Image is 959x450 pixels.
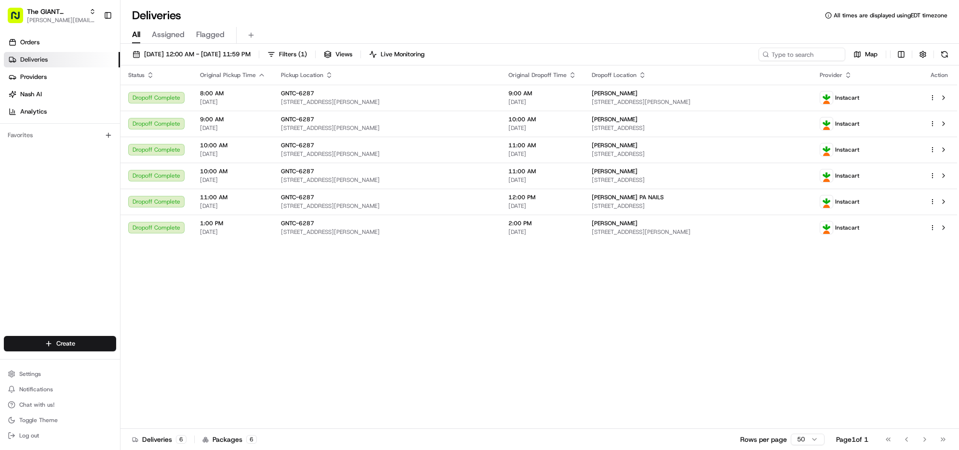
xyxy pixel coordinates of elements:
span: [DATE] [508,98,576,106]
span: [PERSON_NAME] [592,141,638,149]
span: [DATE] [508,202,576,210]
div: Page 1 of 1 [836,435,868,444]
button: Live Monitoring [365,48,429,61]
span: [DATE] [508,228,576,236]
span: 1:00 PM [200,219,266,227]
button: Chat with us! [4,398,116,411]
span: Nash AI [20,90,42,99]
span: Dropoff Location [592,71,637,79]
span: [DATE] [200,228,266,236]
span: [STREET_ADDRESS][PERSON_NAME] [592,98,804,106]
span: 8:00 AM [200,90,266,97]
button: Filters(1) [263,48,311,61]
span: 11:00 AM [200,193,266,201]
button: [PERSON_NAME][EMAIL_ADDRESS][PERSON_NAME][DOMAIN_NAME] [27,16,96,24]
input: Type to search [759,48,845,61]
span: [PERSON_NAME] [592,90,638,97]
a: Orders [4,35,120,50]
img: profile_instacart_ahold_partner.png [820,195,833,208]
button: Refresh [938,48,951,61]
span: [PERSON_NAME] [592,167,638,175]
span: GNTC-6287 [281,141,314,149]
button: [DATE] 12:00 AM - [DATE] 11:59 PM [128,48,255,61]
span: [STREET_ADDRESS][PERSON_NAME] [592,228,804,236]
img: profile_instacart_ahold_partner.png [820,221,833,234]
span: 2:00 PM [508,219,576,227]
span: Flagged [196,29,225,40]
span: [PERSON_NAME] PA NAILS [592,193,664,201]
div: Favorites [4,128,116,143]
button: Toggle Theme [4,413,116,427]
a: Deliveries [4,52,120,67]
button: The GIANT Company[PERSON_NAME][EMAIL_ADDRESS][PERSON_NAME][DOMAIN_NAME] [4,4,100,27]
img: profile_instacart_ahold_partner.png [820,117,833,130]
div: 6 [176,435,186,444]
h1: Deliveries [132,8,181,23]
span: [DATE] [508,124,576,132]
button: Views [320,48,357,61]
span: [DATE] [508,150,576,158]
span: Instacart [835,198,859,206]
div: Action [929,71,949,79]
span: Toggle Theme [19,416,58,424]
span: Views [335,50,352,59]
span: Map [865,50,878,59]
span: 11:00 AM [508,167,576,175]
a: Nash AI [4,87,120,102]
button: Map [849,48,882,61]
span: [STREET_ADDRESS][PERSON_NAME] [281,228,493,236]
span: [DATE] [200,202,266,210]
span: Filters [279,50,307,59]
span: GNTC-6287 [281,219,314,227]
span: Providers [20,73,47,81]
span: Provider [820,71,842,79]
span: All [132,29,140,40]
span: Notifications [19,386,53,393]
span: Settings [19,370,41,378]
span: [DATE] [200,124,266,132]
img: profile_instacart_ahold_partner.png [820,143,833,156]
span: [PERSON_NAME] [592,219,638,227]
span: Orders [20,38,40,47]
button: Log out [4,429,116,442]
span: Pickup Location [281,71,323,79]
span: Live Monitoring [381,50,425,59]
button: Create [4,336,116,351]
span: 12:00 PM [508,193,576,201]
span: [PERSON_NAME] [592,116,638,123]
span: ( 1 ) [298,50,307,59]
span: GNTC-6287 [281,116,314,123]
span: 10:00 AM [200,167,266,175]
img: profile_instacart_ahold_partner.png [820,91,833,104]
p: Rows per page [740,435,787,444]
span: Chat with us! [19,401,54,409]
span: Log out [19,432,39,439]
span: [DATE] [200,176,266,184]
span: Instacart [835,120,859,128]
span: All times are displayed using EDT timezone [834,12,947,19]
span: GNTC-6287 [281,193,314,201]
span: Instacart [835,224,859,231]
span: Instacart [835,172,859,180]
span: 10:00 AM [200,141,266,149]
span: Original Pickup Time [200,71,256,79]
span: GNTC-6287 [281,90,314,97]
span: 9:00 AM [508,90,576,97]
span: Create [56,339,75,348]
span: GNTC-6287 [281,167,314,175]
span: [STREET_ADDRESS] [592,150,804,158]
span: [STREET_ADDRESS][PERSON_NAME] [281,150,493,158]
span: 9:00 AM [200,116,266,123]
span: [STREET_ADDRESS][PERSON_NAME] [281,176,493,184]
span: Instacart [835,94,859,102]
div: Packages [202,435,257,444]
span: [DATE] [200,98,266,106]
span: [STREET_ADDRESS] [592,176,804,184]
span: Instacart [835,146,859,154]
span: Deliveries [20,55,48,64]
img: profile_instacart_ahold_partner.png [820,169,833,182]
a: Providers [4,69,120,85]
span: The GIANT Company [27,7,85,16]
div: Deliveries [132,435,186,444]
